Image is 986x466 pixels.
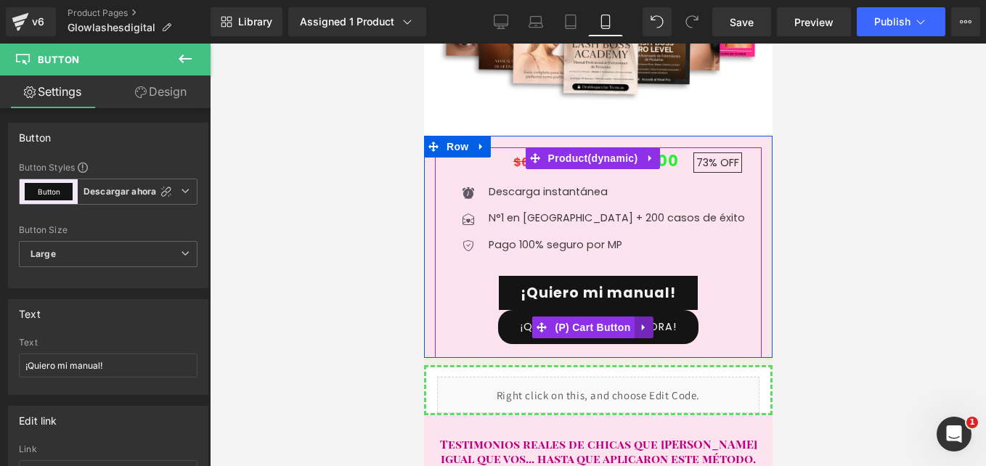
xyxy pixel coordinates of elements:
[16,393,333,422] font: Testimonios reales de chicas que [PERSON_NAME] igual que vos... hasta que aplicaron este método.
[74,266,274,301] button: ¡Quiero mi manual ahora!
[643,7,672,36] button: Undo
[730,15,754,30] span: Save
[553,7,588,36] a: Tablet
[30,248,56,261] b: Large
[19,123,51,144] div: Button
[6,7,56,36] a: v6
[874,16,910,28] span: Publish
[272,112,293,126] span: 73%
[19,92,48,114] span: Row
[65,141,321,157] p: Descarga instantánea
[89,110,163,127] span: $67,000.00
[777,7,851,36] a: Preview
[211,273,229,295] a: Expand / Collapse
[38,54,79,65] span: Button
[19,300,41,320] div: Text
[19,161,197,173] div: Button Styles
[48,92,67,114] a: Expand / Collapse
[65,194,321,210] p: Pago 100% seguro por MP
[484,7,518,36] a: Desktop
[300,15,415,29] div: Assigned 1 Product
[65,167,321,183] p: N°1 en [GEOGRAPHIC_DATA] + 200 casos de éxito
[75,232,274,266] a: ¡Quiero mi manual!
[794,15,834,30] span: Preview
[121,104,218,126] span: Product
[19,338,197,348] div: Text
[108,75,213,108] a: Design
[937,417,971,451] iframe: Intercom live chat
[518,7,553,36] a: Laptop
[68,7,211,19] a: Product Pages
[951,7,980,36] button: More
[83,186,156,198] b: Descargar ahora
[238,15,272,28] span: Library
[68,22,155,33] span: Glowlashesdigital
[29,12,47,31] div: v6
[211,7,282,36] a: New Library
[296,112,315,126] span: OFF
[19,444,197,454] div: Link
[966,417,978,428] span: 1
[19,225,197,235] div: Button Size
[588,7,623,36] a: Mobile
[217,104,236,126] a: Expand / Collapse
[127,273,210,295] span: (P) Cart Button
[25,183,73,200] button: Button
[677,7,706,36] button: Redo
[857,7,945,36] button: Publish
[19,406,57,427] div: Edit link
